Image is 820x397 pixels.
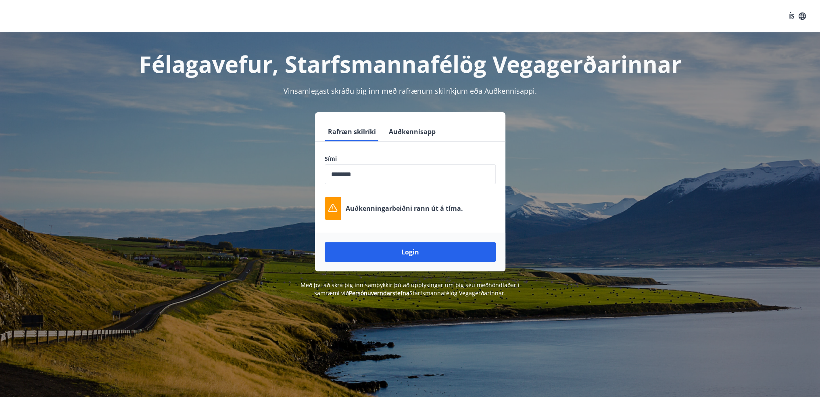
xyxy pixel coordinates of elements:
button: ÍS [785,9,810,23]
button: Auðkennisapp [386,122,439,141]
label: Sími [325,155,496,163]
a: Persónuverndarstefna [349,289,409,297]
span: Með því að skrá þig inn samþykkir þú að upplýsingar um þig séu meðhöndlaðar í samræmi við Starfsm... [300,281,520,297]
p: Auðkenningarbeiðni rann út á tíma. [346,204,463,213]
button: Rafræn skilríki [325,122,379,141]
span: Vinsamlegast skráðu þig inn með rafrænum skilríkjum eða Auðkennisappi. [284,86,537,96]
h1: Félagavefur, Starfsmannafélög Vegagerðarinnar [129,48,691,79]
button: Login [325,242,496,262]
